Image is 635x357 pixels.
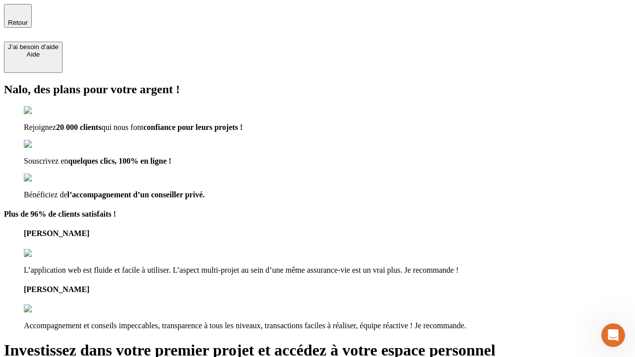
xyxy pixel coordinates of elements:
span: Rejoignez [24,123,56,131]
span: qui nous font [101,123,143,131]
button: J’ai besoin d'aideAide [4,42,63,73]
p: Accompagnement et conseils impeccables, transparence à tous les niveaux, transactions faciles à r... [24,321,631,330]
div: Aide [8,51,59,58]
span: l’accompagnement d’un conseiller privé. [67,190,205,199]
h2: Nalo, des plans pour votre argent ! [4,83,631,96]
img: checkmark [24,174,66,182]
span: Souscrivez en [24,157,68,165]
iframe: Intercom live chat [601,323,625,347]
h4: Plus de 96% de clients satisfaits ! [4,210,631,219]
h4: [PERSON_NAME] [24,285,631,294]
span: 20 000 clients [56,123,102,131]
button: Retour [4,4,32,28]
h4: [PERSON_NAME] [24,229,631,238]
span: Retour [8,19,28,26]
img: checkmark [24,140,66,149]
div: J’ai besoin d'aide [8,43,59,51]
span: confiance pour leurs projets ! [143,123,243,131]
img: reviews stars [24,249,73,258]
span: quelques clics, 100% en ligne ! [68,157,171,165]
span: Bénéficiez de [24,190,67,199]
img: reviews stars [24,304,73,313]
p: L’application web est fluide et facile à utiliser. L’aspect multi-projet au sein d’une même assur... [24,266,631,275]
img: checkmark [24,106,66,115]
